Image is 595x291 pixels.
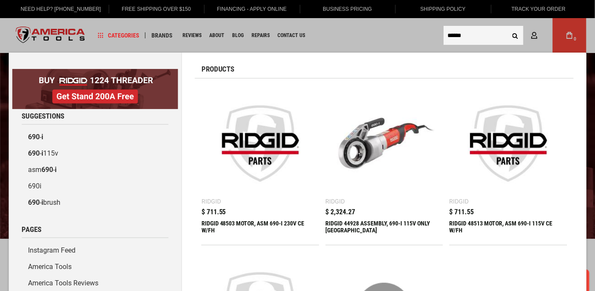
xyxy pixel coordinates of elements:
b: i [41,198,43,207]
span: $ 2,324.27 [325,209,355,216]
a: Brands [148,30,176,41]
a: asm690-i [22,162,169,178]
b: i [41,133,43,141]
a: Categories [94,30,143,41]
a: 690-i115v [22,145,169,162]
div: Ridgid [325,198,345,204]
a: 690-i [22,129,169,145]
span: Suggestions [22,113,64,120]
a: RIDGID 48513 MOTOR, ASM 690-I 115V CE W/FH Ridgid $ 711.55 RIDGID 48513 MOTOR, ASM 690-I 115V CE ... [450,85,567,245]
div: RIDGID 44928 ASSEMBLY, 690-I 115V ONLY USA [325,220,443,241]
img: RIDGID 48513 MOTOR, ASM 690-I 115V CE W/FH [454,89,563,198]
a: America Tools [22,259,169,275]
p: Chat now [12,13,98,20]
b: 690 [28,149,40,157]
div: Ridgid [201,198,221,204]
a: BOGO: Buy RIDGID® 1224 Threader, Get Stand 200A Free! [12,69,178,75]
a: RIDGID 48503 MOTOR, ASM 690-I 230V CE W/FH Ridgid $ 711.55 RIDGID 48503 MOTOR, ASM 690-I 230V CE ... [201,85,319,245]
img: RIDGID 48503 MOTOR, ASM 690-I 230V CE W/FH [206,89,315,198]
b: 690 [28,133,40,141]
span: Pages [22,226,41,233]
button: Search [507,27,523,44]
span: $ 711.55 [201,209,226,216]
span: $ 711.55 [450,209,474,216]
b: 690 [28,198,40,207]
a: Instagram Feed [22,242,169,259]
div: Ridgid [450,198,469,204]
button: Open LiveChat chat widget [99,11,110,22]
span: Categories [98,32,139,38]
a: 690-ibrush [22,194,169,211]
div: RIDGID 48513 MOTOR, ASM 690-I 115V CE W/FH [450,220,567,241]
a: RIDGID 44928 ASSEMBLY, 690-I 115V ONLY USA Ridgid $ 2,324.27 RIDGID 44928 ASSEMBLY, 690-I 115V ON... [325,85,443,245]
b: i [55,166,57,174]
b: i [41,149,43,157]
img: RIDGID 44928 ASSEMBLY, 690-I 115V ONLY USA [330,89,438,198]
span: Products [201,66,235,73]
a: 690i [22,178,169,194]
div: RIDGID 48503 MOTOR, ASM 690-I 230V CE W/FH [201,220,319,241]
img: BOGO: Buy RIDGID® 1224 Threader, Get Stand 200A Free! [12,69,178,109]
span: Brands [151,32,173,38]
b: 690 [41,166,53,174]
